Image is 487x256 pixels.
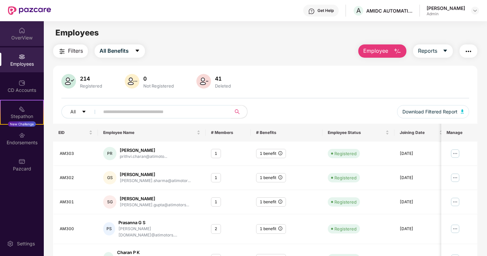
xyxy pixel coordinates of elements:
[95,44,145,58] button: All Benefitscaret-down
[70,108,76,115] span: All
[142,83,175,89] div: Not Registered
[55,28,99,37] span: Employees
[7,240,14,247] img: svg+xml;base64,PHN2ZyBpZD0iU2V0dGluZy0yMHgyMCIgeG1sbnM9Imh0dHA6Ly93d3cudzMub3JnLzIwMDAvc3ZnIiB3aW...
[334,174,357,181] div: Registered
[278,226,282,230] span: info-circle
[366,8,413,14] div: AMIDC AUTOMATION TECHNOLOGIES PRIVATE LIMITED
[103,171,116,184] div: GS
[100,47,129,55] span: All Benefits
[334,225,357,232] div: Registered
[196,74,211,89] img: svg+xml;base64,PHN2ZyB4bWxucz0iaHR0cDovL3d3dy53My5vcmcvMjAwMC9zdmciIHhtbG5zOnhsaW5rPSJodHRwOi8vd3...
[328,130,384,135] span: Employee Status
[103,130,195,135] span: Employee Name
[442,124,477,142] th: Manage
[118,220,200,226] div: Prasanna G S
[251,124,323,142] th: # Benefits
[278,200,282,204] span: info-circle
[400,199,443,205] div: [DATE]
[450,197,461,207] img: manageButton
[356,7,361,15] span: A
[231,105,247,118] button: search
[443,48,448,54] span: caret-down
[98,124,206,142] th: Employee Name
[120,196,189,202] div: [PERSON_NAME]
[19,132,25,139] img: svg+xml;base64,PHN2ZyBpZD0iRW5kb3JzZW1lbnRzIiB4bWxucz0iaHR0cDovL3d3dy53My5vcmcvMjAwMC9zdmciIHdpZH...
[427,5,465,11] div: [PERSON_NAME]
[58,47,66,55] img: svg+xml;base64,PHN2ZyB4bWxucz0iaHR0cDovL3d3dy53My5vcmcvMjAwMC9zdmciIHdpZHRoPSIyNCIgaGVpZ2h0PSIyNC...
[120,147,167,154] div: [PERSON_NAME]
[418,47,437,55] span: Reports
[358,44,406,58] button: Employee
[472,8,478,13] img: svg+xml;base64,PHN2ZyBpZD0iRHJvcGRvd24tMzJ4MzIiIHhtbG5zPSJodHRwOi8vd3d3LnczLm9yZy8yMDAwL3N2ZyIgd2...
[278,175,282,179] span: info-circle
[450,172,461,183] img: manageButton
[214,83,232,89] div: Deleted
[413,44,453,58] button: Reportscaret-down
[103,195,116,209] div: SG
[19,53,25,60] img: svg+xml;base64,PHN2ZyBpZD0iRW1wbG95ZWVzIiB4bWxucz0iaHR0cDovL3d3dy53My5vcmcvMjAwMC9zdmciIHdpZHRoPS...
[60,175,93,181] div: AM302
[60,226,93,232] div: AM300
[211,173,221,183] div: 1
[118,226,200,238] div: [PERSON_NAME][DOMAIN_NAME]@atimotors....
[400,130,438,135] span: Joining Date
[19,80,25,86] img: svg+xml;base64,PHN2ZyBpZD0iQ0RfQWNjb3VudHMiIGRhdGEtbmFtZT0iQ0QgQWNjb3VudHMiIHhtbG5zPSJodHRwOi8vd3...
[363,47,388,55] span: Employee
[8,121,36,127] div: New Challenge
[68,47,83,55] span: Filters
[206,124,250,142] th: # Members
[211,224,221,234] div: 2
[135,48,140,54] span: caret-down
[60,199,93,205] div: AM301
[400,151,443,157] div: [DATE]
[256,224,286,234] div: 1 benefit
[58,130,88,135] span: EID
[397,105,469,118] button: Download Filtered Report
[103,147,116,160] div: PR
[82,109,86,115] span: caret-down
[8,6,51,15] img: New Pazcare Logo
[79,83,104,89] div: Registered
[79,75,104,82] div: 214
[19,158,25,165] img: svg+xml;base64,PHN2ZyBpZD0iUGF6Y2FyZCIgeG1sbnM9Imh0dHA6Ly93d3cudzMub3JnLzIwMDAvc3ZnIiB3aWR0aD0iMj...
[402,108,457,115] span: Download Filtered Report
[19,106,25,112] img: svg+xml;base64,PHN2ZyB4bWxucz0iaHR0cDovL3d3dy53My5vcmcvMjAwMC9zdmciIHdpZHRoPSIyMSIgaGVpZ2h0PSIyMC...
[120,154,167,160] div: prithvi.charan@atimoto...
[61,105,102,118] button: Allcaret-down
[214,75,232,82] div: 41
[1,113,43,120] div: Stepathon
[120,171,191,178] div: [PERSON_NAME]
[394,124,449,142] th: Joining Date
[53,44,88,58] button: Filters
[53,124,98,142] th: EID
[103,222,115,235] div: PS
[256,197,286,207] div: 1 benefit
[211,149,221,159] div: 1
[450,224,461,234] img: manageButton
[450,148,461,159] img: manageButton
[461,109,464,113] img: svg+xml;base64,PHN2ZyB4bWxucz0iaHR0cDovL3d3dy53My5vcmcvMjAwMC9zdmciIHhtbG5zOnhsaW5rPSJodHRwOi8vd3...
[334,199,357,205] div: Registered
[15,240,37,247] div: Settings
[231,109,244,114] span: search
[322,124,394,142] th: Employee Status
[317,8,334,13] div: Get Help
[400,226,443,232] div: [DATE]
[308,8,315,15] img: svg+xml;base64,PHN2ZyBpZD0iSGVscC0zMngzMiIgeG1sbnM9Imh0dHA6Ly93d3cudzMub3JnLzIwMDAvc3ZnIiB3aWR0aD...
[60,151,93,157] div: AM303
[125,74,139,89] img: svg+xml;base64,PHN2ZyB4bWxucz0iaHR0cDovL3d3dy53My5vcmcvMjAwMC9zdmciIHhtbG5zOnhsaW5rPSJodHRwOi8vd3...
[464,47,472,55] img: svg+xml;base64,PHN2ZyB4bWxucz0iaHR0cDovL3d3dy53My5vcmcvMjAwMC9zdmciIHdpZHRoPSIyNCIgaGVpZ2h0PSIyNC...
[393,47,401,55] img: svg+xml;base64,PHN2ZyB4bWxucz0iaHR0cDovL3d3dy53My5vcmcvMjAwMC9zdmciIHhtbG5zOnhsaW5rPSJodHRwOi8vd3...
[61,74,76,89] img: svg+xml;base64,PHN2ZyB4bWxucz0iaHR0cDovL3d3dy53My5vcmcvMjAwMC9zdmciIHhtbG5zOnhsaW5rPSJodHRwOi8vd3...
[117,249,200,256] div: Charan P K
[120,178,191,184] div: [PERSON_NAME].sharma@atimotor...
[334,150,357,157] div: Registered
[278,151,282,155] span: info-circle
[120,202,189,208] div: [PERSON_NAME].gupta@atimotors...
[142,75,175,82] div: 0
[256,149,286,159] div: 1 benefit
[256,173,286,183] div: 1 benefit
[19,27,25,34] img: svg+xml;base64,PHN2ZyBpZD0iSG9tZSIgeG1sbnM9Imh0dHA6Ly93d3cudzMub3JnLzIwMDAvc3ZnIiB3aWR0aD0iMjAiIG...
[211,197,221,207] div: 1
[400,175,443,181] div: [DATE]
